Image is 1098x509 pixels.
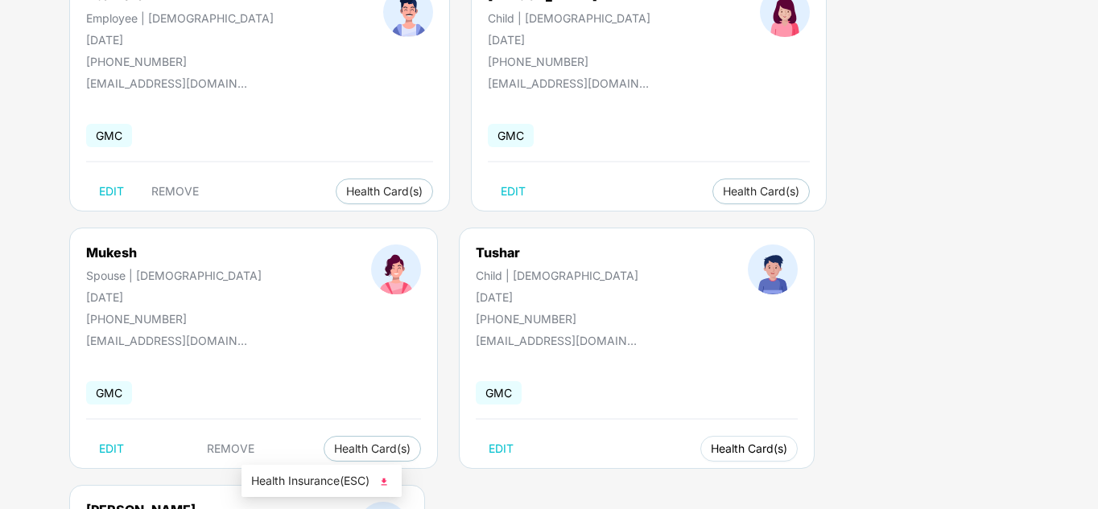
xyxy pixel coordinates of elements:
[748,244,798,294] img: profileImage
[99,185,124,198] span: EDIT
[86,436,137,462] button: EDIT
[138,179,212,204] button: REMOVE
[86,334,247,347] div: [EMAIL_ADDRESS][DOMAIN_NAME]
[324,436,421,462] button: Health Card(s)
[334,445,411,453] span: Health Card(s)
[488,11,650,25] div: Child | [DEMOGRAPHIC_DATA]
[86,290,262,304] div: [DATE]
[700,436,798,462] button: Health Card(s)
[86,55,274,68] div: [PHONE_NUMBER]
[488,55,650,68] div: [PHONE_NUMBER]
[86,33,274,47] div: [DATE]
[488,33,650,47] div: [DATE]
[207,442,254,455] span: REMOVE
[476,381,522,404] span: GMC
[86,11,274,25] div: Employee | [DEMOGRAPHIC_DATA]
[476,269,638,282] div: Child | [DEMOGRAPHIC_DATA]
[476,334,637,347] div: [EMAIL_ADDRESS][DOMAIN_NAME]
[151,185,199,198] span: REMOVE
[86,269,262,282] div: Spouse | [DEMOGRAPHIC_DATA]
[476,312,638,326] div: [PHONE_NUMBER]
[99,442,124,455] span: EDIT
[336,179,433,204] button: Health Card(s)
[371,244,421,294] img: profileImage
[712,179,810,204] button: Health Card(s)
[194,436,267,462] button: REMOVE
[86,244,262,261] div: Mukesh
[501,185,526,198] span: EDIT
[251,472,392,490] span: Health Insurance(ESC)
[86,76,247,90] div: [EMAIL_ADDRESS][DOMAIN_NAME]
[476,244,638,261] div: Tushar
[711,445,787,453] span: Health Card(s)
[476,436,526,462] button: EDIT
[488,124,534,147] span: GMC
[86,312,262,326] div: [PHONE_NUMBER]
[86,179,137,204] button: EDIT
[86,381,132,404] span: GMC
[723,187,799,195] span: Health Card(s)
[489,442,514,455] span: EDIT
[488,179,539,204] button: EDIT
[346,187,423,195] span: Health Card(s)
[376,474,392,490] img: svg+xml;base64,PHN2ZyB4bWxucz0iaHR0cDovL3d3dy53My5vcmcvMjAwMC9zdmciIHhtbG5zOnhsaW5rPSJodHRwOi8vd3...
[476,290,638,304] div: [DATE]
[488,76,649,90] div: [EMAIL_ADDRESS][DOMAIN_NAME]
[86,124,132,147] span: GMC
